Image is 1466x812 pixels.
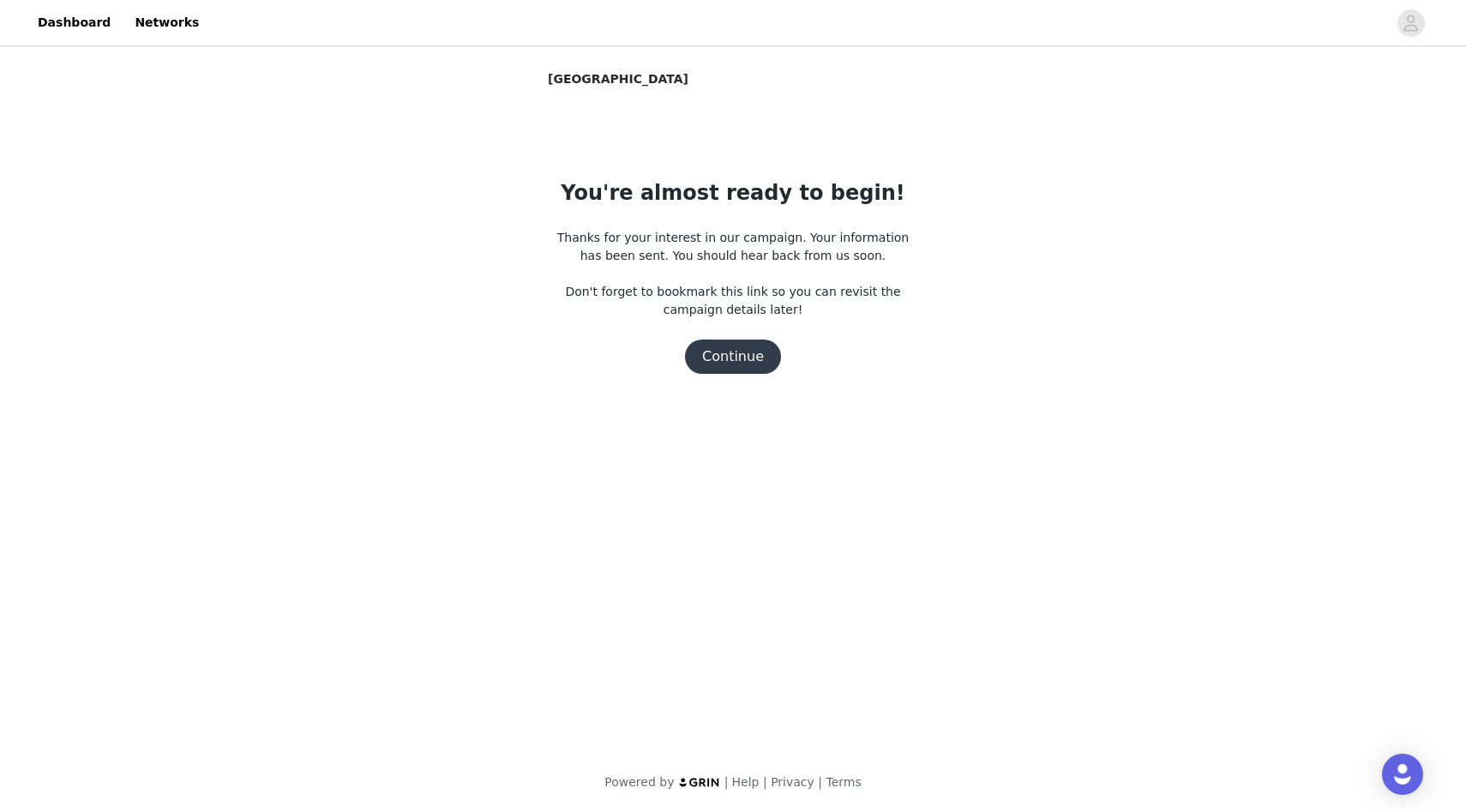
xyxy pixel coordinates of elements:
[763,775,767,789] span: |
[685,340,781,374] button: Continue
[1382,754,1423,795] div: Open Intercom Messenger
[732,775,760,789] a: Help
[124,3,209,42] a: Networks
[561,177,904,208] h1: You're almost ready to begin!
[826,775,861,789] a: Terms
[678,777,721,788] img: logo
[548,70,688,88] span: [GEOGRAPHIC_DATA]
[724,775,729,789] span: |
[818,775,822,789] span: |
[27,3,121,42] a: Dashboard
[548,229,918,319] p: Thanks for your interest in our campaign. Your information has been sent. You should hear back fr...
[604,775,674,789] span: Powered by
[771,775,814,789] a: Privacy
[1403,9,1419,37] div: avatar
